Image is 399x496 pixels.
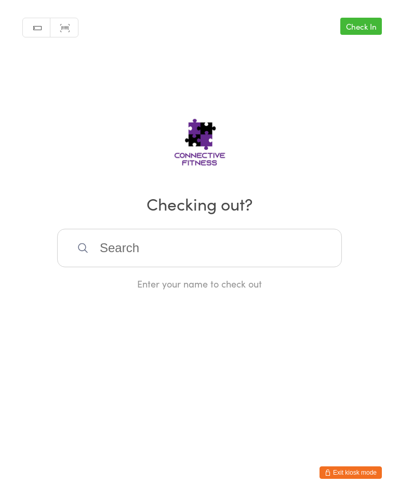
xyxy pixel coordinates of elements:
img: thumb_logo.png [141,99,258,177]
input: Search [57,229,342,267]
button: Exit kiosk mode [320,466,382,479]
h2: Checking out? [10,192,389,215]
div: Enter your name to check out [57,277,342,290]
a: Check In [340,18,382,35]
